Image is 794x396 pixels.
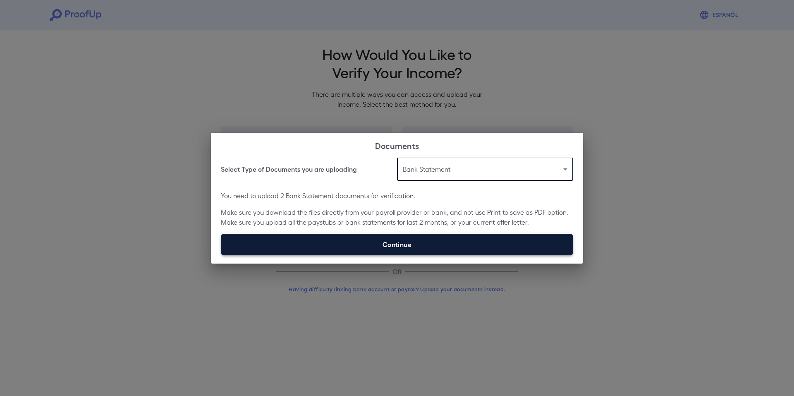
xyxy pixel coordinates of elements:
[397,158,573,181] div: Bank Statement
[221,191,573,201] p: You need to upload 2 Bank Statement documents for verification.
[221,207,573,227] p: Make sure you download the files directly from your payroll provider or bank, and not use Print t...
[221,234,573,255] label: Continue
[221,164,357,174] h6: Select Type of Documents you are uploading
[211,133,583,158] h2: Documents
